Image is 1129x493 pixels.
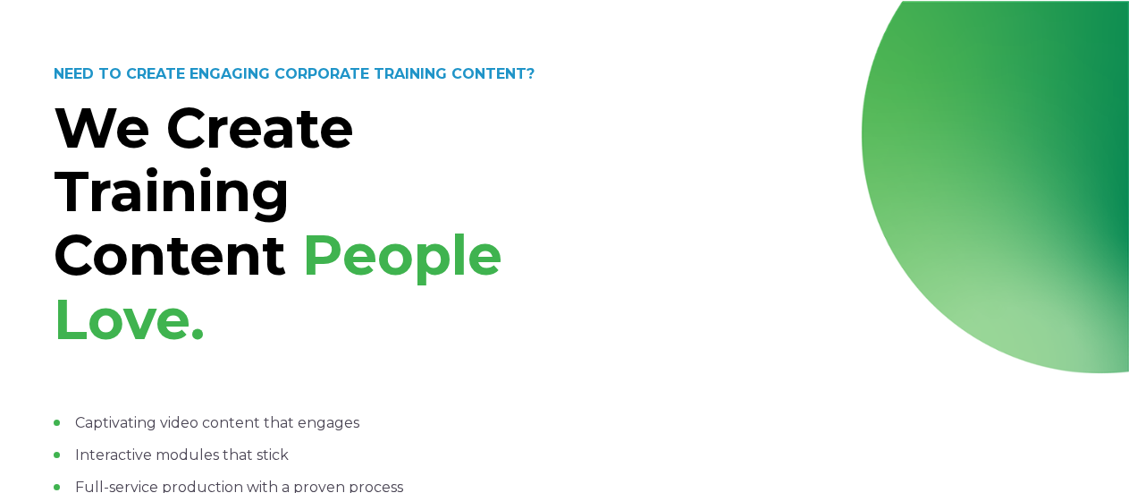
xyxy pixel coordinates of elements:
[54,94,354,290] span: We Create Training Content
[576,64,1112,367] iframe: NextThought Reel
[54,65,535,82] strong: NEED TO CREATE ENGAGING CORPORATE TRAINING CONTENT?
[75,414,359,431] span: Captivating video content that engages
[75,446,289,463] span: Interactive modules that stick
[54,221,502,353] span: People Love.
